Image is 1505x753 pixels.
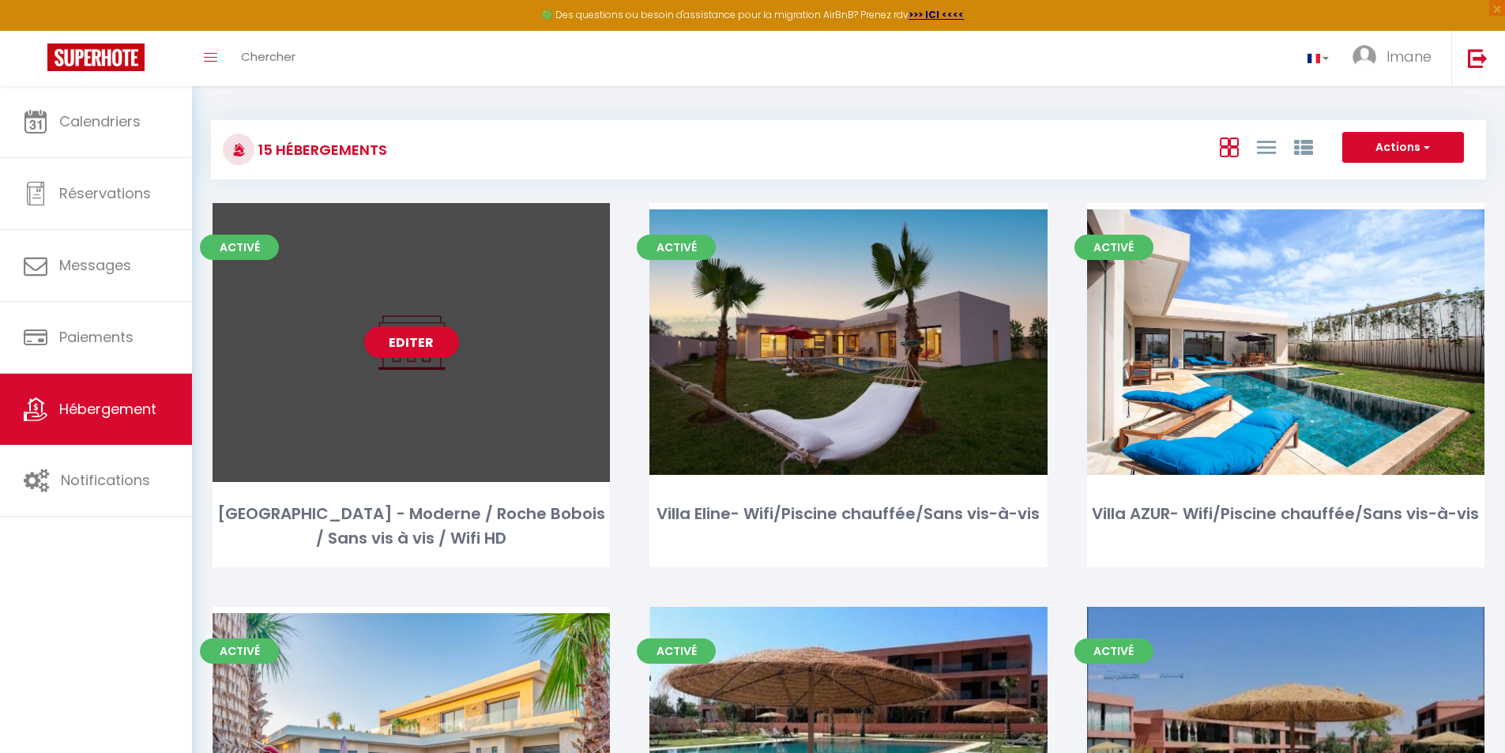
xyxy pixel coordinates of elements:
[1294,134,1313,160] a: Vue par Groupe
[200,638,279,664] span: Activé
[1074,638,1153,664] span: Activé
[1341,31,1451,86] a: ... Imane
[1257,134,1276,160] a: Vue en Liste
[637,638,716,664] span: Activé
[254,132,387,168] h3: 15 Hébergements
[200,235,279,260] span: Activé
[59,111,141,131] span: Calendriers
[59,255,131,275] span: Messages
[59,399,156,419] span: Hébergement
[61,470,150,490] span: Notifications
[241,48,295,65] span: Chercher
[909,8,964,21] a: >>> ICI <<<<
[649,502,1047,526] div: Villa Eline- Wifi/Piscine chauffée/Sans vis-à-vis
[59,183,151,203] span: Réservations
[637,235,716,260] span: Activé
[364,326,459,358] a: Editer
[229,31,307,86] a: Chercher
[1386,47,1432,66] span: Imane
[213,502,610,552] div: [GEOGRAPHIC_DATA] - Moderne / Roche Bobois / Sans vis à vis / Wifi HD
[1342,132,1464,164] button: Actions
[1353,45,1376,69] img: ...
[47,43,145,71] img: Super Booking
[1468,48,1488,68] img: logout
[1220,134,1239,160] a: Vue en Box
[1074,235,1153,260] span: Activé
[1087,502,1484,526] div: Villa AZUR- Wifi/Piscine chauffée/Sans vis-à-vis
[59,327,134,347] span: Paiements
